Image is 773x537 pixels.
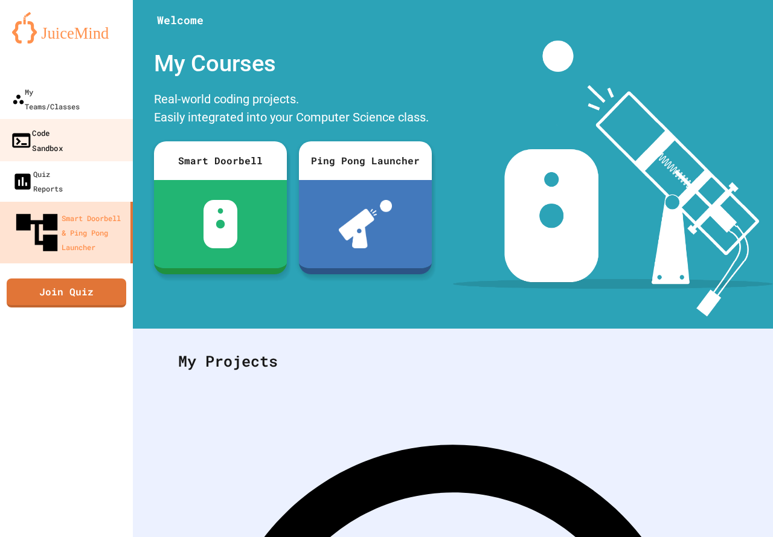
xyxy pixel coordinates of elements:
[12,85,80,114] div: My Teams/Classes
[12,208,126,257] div: Smart Doorbell & Ping Pong Launcher
[148,40,438,87] div: My Courses
[12,12,121,43] img: logo-orange.svg
[154,141,287,180] div: Smart Doorbell
[148,87,438,132] div: Real-world coding projects. Easily integrated into your Computer Science class.
[12,167,63,196] div: Quiz Reports
[299,141,432,180] div: Ping Pong Launcher
[339,200,393,248] img: ppl-with-ball.png
[166,338,740,385] div: My Projects
[453,40,773,317] img: banner-image-my-projects.png
[7,278,126,307] a: Join Quiz
[10,125,63,155] div: Code Sandbox
[204,200,238,248] img: sdb-white.svg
